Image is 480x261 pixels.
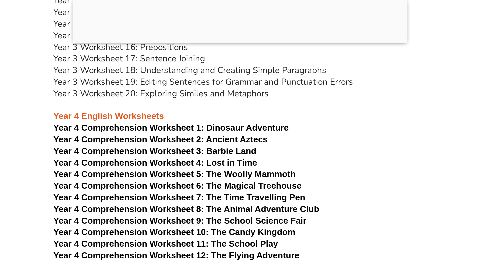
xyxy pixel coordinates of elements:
a: Year 3 Worksheet 18: Understanding and Creating Simple Paragraphs [53,64,326,76]
span: Dinosaur Adventure [206,123,289,133]
a: Year 4 Comprehension Worksheet 12: The Flying Adventure [53,250,299,260]
a: Year 4 Comprehension Worksheet 10: The Candy Kingdom [53,227,295,237]
a: Year 3 Worksheet 15: Direct and Indirect Speech [53,30,242,41]
a: Year 4 Comprehension Worksheet 5: The Woolly Mammoth [53,169,296,179]
iframe: Chat Widget [366,186,480,261]
a: Year 4 Comprehension Worksheet 9: The School Science Fair [53,216,306,226]
a: Year 3 Worksheet 20: Exploring Similes and Metaphors [53,88,269,99]
span: Year 4 Comprehension Worksheet 1: [53,123,204,133]
a: Year 4 Comprehension Worksheet 6: The Magical Treehouse [53,181,302,191]
h3: Year 4 English Worksheets [53,100,427,122]
a: Year 3 Worksheet 19: Editing Sentences for Grammar and Punctuation Errors [53,76,353,88]
a: Year 4 Comprehension Worksheet 4: Lost in Time [53,158,257,168]
a: Year 4 Comprehension Worksheet 7: The Time Travelling Pen [53,192,305,202]
a: Year 4 Comprehension Worksheet 2: Ancient Aztecs [53,134,268,144]
a: Year 3 Worksheet 16: Prepositions [53,41,188,53]
a: Year 4 Comprehension Worksheet 11: The School Play [53,239,278,249]
a: Year 3 Worksheet 14: Sentence Creation [53,18,211,30]
a: Year 3 Worksheet 13: Descriptive Writing [53,6,215,18]
a: Year 4 Comprehension Worksheet 3: Barbie Land [53,146,256,156]
a: Year 3 Worksheet 17: Sentence Joining [53,53,205,64]
a: Year 4 Comprehension Worksheet 8: The Animal Adventure Club [53,204,319,214]
a: Year 4 Comprehension Worksheet 1: Dinosaur Adventure [53,123,289,133]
